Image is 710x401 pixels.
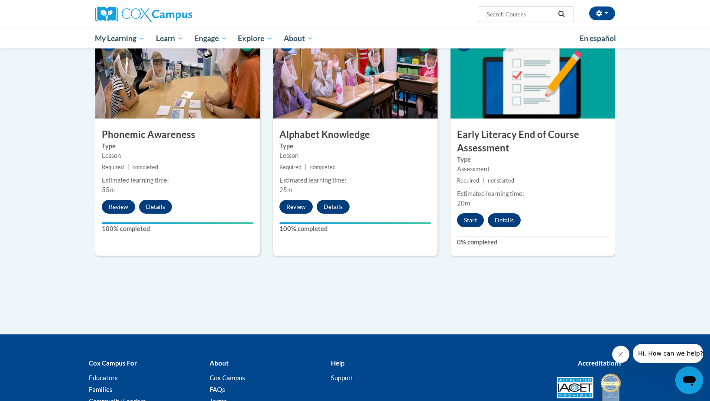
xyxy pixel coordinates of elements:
div: Estimated learning time: [102,176,253,185]
span: completed [133,164,158,170]
span: 55m [102,186,115,193]
span: | [127,164,129,170]
label: 100% completed [102,224,253,234]
span: not started [488,177,514,184]
iframe: Close message [612,346,629,363]
a: Support [331,374,353,382]
div: Main menu [82,29,628,48]
button: Search [555,9,568,19]
div: Your progress [102,222,253,224]
h3: Alphabet Knowledge [273,128,438,141]
div: Your progress [279,222,431,224]
a: About [278,29,319,48]
label: 100% completed [279,224,431,234]
h3: Early Literacy End of Course Assessment [451,128,615,155]
img: Accredited IACET® Provider [557,377,593,398]
input: Search Courses [486,9,555,19]
span: completed [310,164,336,170]
span: Explore [238,33,272,44]
a: Cox Campus [210,374,245,382]
label: 0% completed [457,237,609,247]
a: My Learning [90,29,151,48]
a: En español [574,29,622,48]
b: Cox Campus For [89,359,137,367]
img: Course Image [95,32,260,119]
span: About [284,33,313,44]
b: Help [331,359,344,367]
span: My Learning [95,33,145,44]
a: Explore [232,29,278,48]
div: Estimated learning time: [279,176,431,185]
img: Cox Campus [95,6,192,22]
span: 20m [457,199,470,207]
div: Assessment [457,164,609,174]
iframe: Message from company [633,344,703,363]
label: Type [279,141,431,151]
div: Lesson [279,151,431,160]
div: Lesson [102,151,253,160]
button: Details [139,200,172,214]
span: En español [580,34,616,43]
span: Learn [156,33,183,44]
button: Review [102,200,135,214]
h3: Phonemic Awareness [95,128,260,141]
a: Engage [189,29,233,48]
span: Required [279,164,302,170]
a: Learn [150,29,189,48]
button: Start [457,213,484,227]
button: Account Settings [589,6,615,20]
span: | [483,177,484,184]
span: Engage [195,33,227,44]
iframe: Button to launch messaging window [675,366,703,394]
label: Type [102,141,253,151]
b: About [210,359,229,367]
span: 25m [279,186,292,193]
a: Educators [89,374,118,382]
label: Type [457,155,609,164]
span: Required [457,177,479,184]
button: Details [317,200,350,214]
div: Estimated learning time: [457,189,609,199]
span: | [305,164,307,170]
a: FAQs [210,385,225,393]
b: Accreditations [578,359,622,367]
a: Families [89,385,113,393]
img: Course Image [451,32,615,119]
img: Course Image [273,32,438,119]
button: Details [488,213,521,227]
a: Cox Campus [95,6,260,22]
button: Review [279,200,313,214]
span: Required [102,164,124,170]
